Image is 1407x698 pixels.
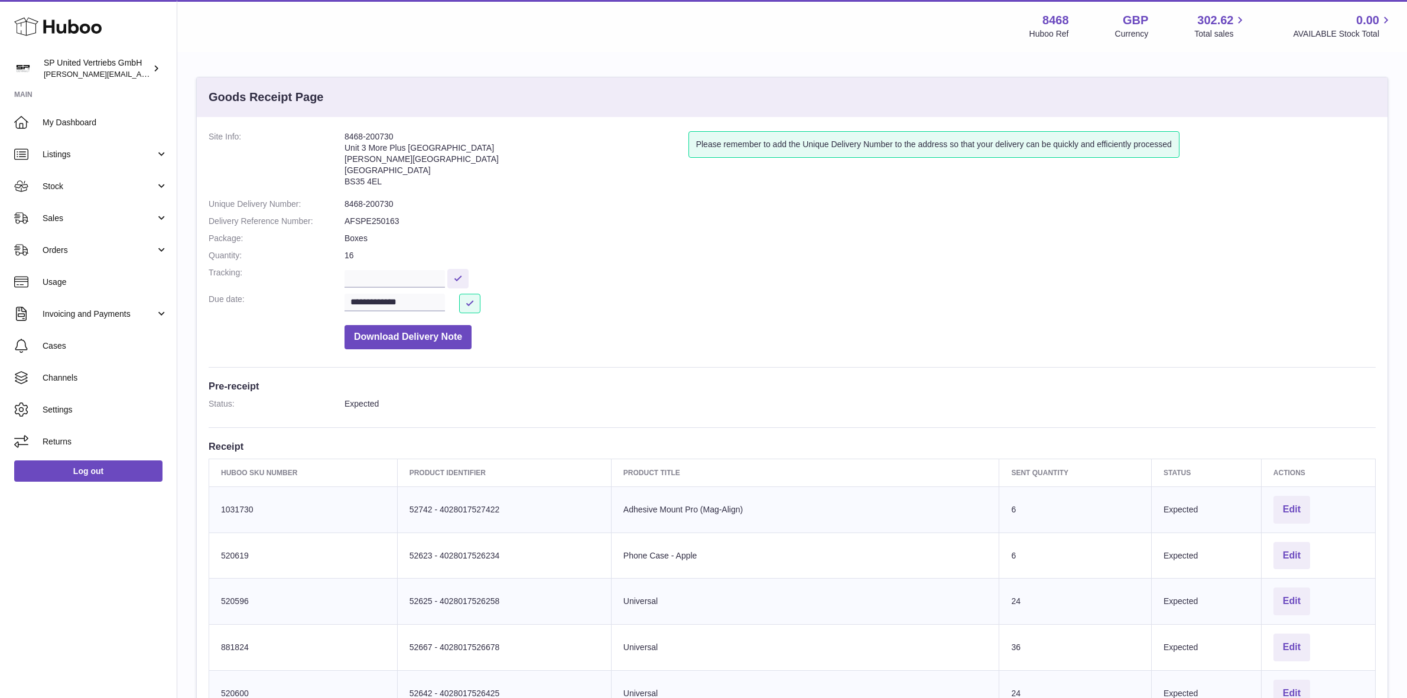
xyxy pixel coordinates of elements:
[209,440,1376,453] h3: Receipt
[44,57,150,80] div: SP United Vertriebs GmbH
[1151,625,1261,671] td: Expected
[1194,28,1247,40] span: Total sales
[999,579,1152,625] td: 24
[1197,12,1233,28] span: 302.62
[397,533,611,579] td: 52623 - 4028017526234
[43,213,155,224] span: Sales
[209,579,398,625] td: 520596
[1194,12,1247,40] a: 302.62 Total sales
[1029,28,1069,40] div: Huboo Ref
[209,379,1376,392] h3: Pre-receipt
[209,250,345,261] dt: Quantity:
[1151,579,1261,625] td: Expected
[345,233,1376,244] dd: Boxes
[209,131,345,193] dt: Site Info:
[611,579,999,625] td: Universal
[345,216,1376,227] dd: AFSPE250163
[43,117,168,128] span: My Dashboard
[1293,12,1393,40] a: 0.00 AVAILABLE Stock Total
[209,233,345,244] dt: Package:
[209,199,345,210] dt: Unique Delivery Number:
[397,579,611,625] td: 52625 - 4028017526258
[345,199,1376,210] dd: 8468-200730
[611,533,999,579] td: Phone Case - Apple
[611,625,999,671] td: Universal
[345,131,688,193] address: 8468-200730 Unit 3 More Plus [GEOGRAPHIC_DATA] [PERSON_NAME][GEOGRAPHIC_DATA] [GEOGRAPHIC_DATA] B...
[43,404,168,415] span: Settings
[209,486,398,533] td: 1031730
[209,216,345,227] dt: Delivery Reference Number:
[345,398,1376,410] dd: Expected
[209,294,345,313] dt: Due date:
[209,89,324,105] h3: Goods Receipt Page
[43,277,168,288] span: Usage
[43,309,155,320] span: Invoicing and Payments
[14,460,163,482] a: Log out
[44,69,237,79] span: [PERSON_NAME][EMAIL_ADDRESS][DOMAIN_NAME]
[1273,587,1310,615] button: Edit
[209,398,345,410] dt: Status:
[999,625,1152,671] td: 36
[1273,542,1310,570] button: Edit
[43,245,155,256] span: Orders
[209,625,398,671] td: 881824
[209,533,398,579] td: 520619
[999,533,1152,579] td: 6
[1042,12,1069,28] strong: 8468
[1356,12,1379,28] span: 0.00
[1115,28,1149,40] div: Currency
[1273,634,1310,661] button: Edit
[1123,12,1148,28] strong: GBP
[397,486,611,533] td: 52742 - 4028017527422
[43,372,168,384] span: Channels
[43,149,155,160] span: Listings
[1151,486,1261,533] td: Expected
[999,459,1152,486] th: Sent Quantity
[999,486,1152,533] td: 6
[1151,459,1261,486] th: Status
[14,60,32,77] img: tim@sp-united.com
[1273,496,1310,524] button: Edit
[1151,533,1261,579] td: Expected
[688,131,1179,158] div: Please remember to add the Unique Delivery Number to the address so that your delivery can be qui...
[209,459,398,486] th: Huboo SKU Number
[209,267,345,288] dt: Tracking:
[397,459,611,486] th: Product Identifier
[345,250,1376,261] dd: 16
[611,486,999,533] td: Adhesive Mount Pro (Mag-Align)
[43,436,168,447] span: Returns
[611,459,999,486] th: Product title
[1293,28,1393,40] span: AVAILABLE Stock Total
[43,340,168,352] span: Cases
[345,325,472,349] button: Download Delivery Note
[397,625,611,671] td: 52667 - 4028017526678
[43,181,155,192] span: Stock
[1261,459,1375,486] th: Actions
